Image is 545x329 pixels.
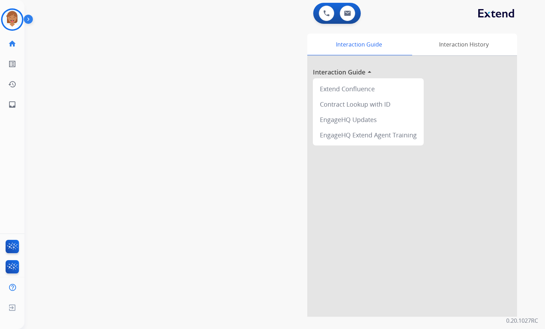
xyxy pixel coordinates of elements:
[8,80,16,88] mat-icon: history
[506,316,538,325] p: 0.20.1027RC
[316,112,421,127] div: EngageHQ Updates
[316,96,421,112] div: Contract Lookup with ID
[8,40,16,48] mat-icon: home
[307,34,410,55] div: Interaction Guide
[410,34,517,55] div: Interaction History
[8,100,16,109] mat-icon: inbox
[316,81,421,96] div: Extend Confluence
[8,60,16,68] mat-icon: list_alt
[2,10,22,29] img: avatar
[316,127,421,143] div: EngageHQ Extend Agent Training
